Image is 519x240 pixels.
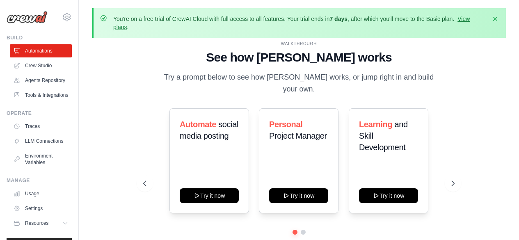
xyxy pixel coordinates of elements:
[10,135,72,148] a: LLM Connections
[7,177,72,184] div: Manage
[10,120,72,133] a: Traces
[359,120,408,152] span: and Skill Development
[10,149,72,169] a: Environment Variables
[143,50,455,65] h1: See how [PERSON_NAME] works
[113,15,486,31] p: You're on a free trial of CrewAI Cloud with full access to all features. Your trial ends in , aft...
[7,110,72,117] div: Operate
[10,74,72,87] a: Agents Repository
[161,71,437,96] p: Try a prompt below to see how [PERSON_NAME] works, or jump right in and build your own.
[10,44,72,57] a: Automations
[10,89,72,102] a: Tools & Integrations
[10,59,72,72] a: Crew Studio
[7,11,48,23] img: Logo
[180,188,239,203] button: Try it now
[180,120,216,129] span: Automate
[269,131,327,140] span: Project Manager
[359,120,392,129] span: Learning
[269,120,302,129] span: Personal
[180,120,238,140] span: social media posting
[329,16,348,22] strong: 7 days
[25,220,48,226] span: Resources
[7,34,72,41] div: Build
[10,217,72,230] button: Resources
[269,188,328,203] button: Try it now
[10,187,72,200] a: Usage
[359,188,418,203] button: Try it now
[143,41,455,47] div: WALKTHROUGH
[10,202,72,215] a: Settings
